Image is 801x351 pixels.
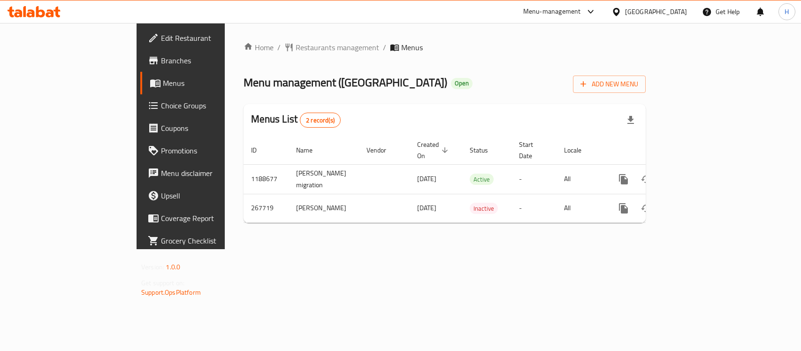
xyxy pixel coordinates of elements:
div: Menu-management [523,6,581,17]
span: Version: [141,261,164,273]
th: Actions [605,136,710,165]
span: Menus [401,42,423,53]
span: Menu management ( [GEOGRAPHIC_DATA] ) [244,72,447,93]
button: more [612,197,635,220]
span: Vendor [366,145,398,156]
td: - [511,164,557,194]
td: [PERSON_NAME] [289,194,359,222]
span: ID [251,145,269,156]
span: Active [470,174,494,185]
span: Restaurants management [296,42,379,53]
a: Choice Groups [140,94,270,117]
span: Coverage Report [161,213,263,224]
li: / [277,42,281,53]
td: - [511,194,557,222]
div: [GEOGRAPHIC_DATA] [625,7,687,17]
span: Edit Restaurant [161,32,263,44]
span: Menu disclaimer [161,168,263,179]
div: Open [451,78,473,89]
a: Grocery Checklist [140,229,270,252]
a: Branches [140,49,270,72]
td: All [557,194,605,222]
a: Menu disclaimer [140,162,270,184]
a: Support.OpsPlatform [141,286,201,298]
span: Locale [564,145,594,156]
a: Restaurants management [284,42,379,53]
button: Change Status [635,197,657,220]
h2: Menus List [251,112,341,128]
button: more [612,168,635,191]
span: Promotions [161,145,263,156]
span: [DATE] [417,173,436,185]
a: Promotions [140,139,270,162]
span: Start Date [519,139,545,161]
span: 1.0.0 [166,261,180,273]
span: Menus [163,77,263,89]
span: Name [296,145,325,156]
span: Add New Menu [580,78,638,90]
span: Open [451,79,473,87]
span: Upsell [161,190,263,201]
li: / [383,42,386,53]
a: Menus [140,72,270,94]
span: Grocery Checklist [161,235,263,246]
span: Branches [161,55,263,66]
a: Coverage Report [140,207,270,229]
nav: breadcrumb [244,42,646,53]
span: 2 record(s) [300,116,340,125]
span: Get support on: [141,277,184,289]
a: Coupons [140,117,270,139]
span: Created On [417,139,451,161]
div: Export file [619,109,642,131]
span: H [785,7,789,17]
span: Inactive [470,203,498,214]
table: enhanced table [244,136,710,223]
span: Coupons [161,122,263,134]
button: Add New Menu [573,76,646,93]
span: Choice Groups [161,100,263,111]
span: Status [470,145,500,156]
button: Change Status [635,168,657,191]
td: [PERSON_NAME] migration [289,164,359,194]
td: All [557,164,605,194]
a: Upsell [140,184,270,207]
a: Edit Restaurant [140,27,270,49]
span: [DATE] [417,202,436,214]
div: Total records count [300,113,341,128]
